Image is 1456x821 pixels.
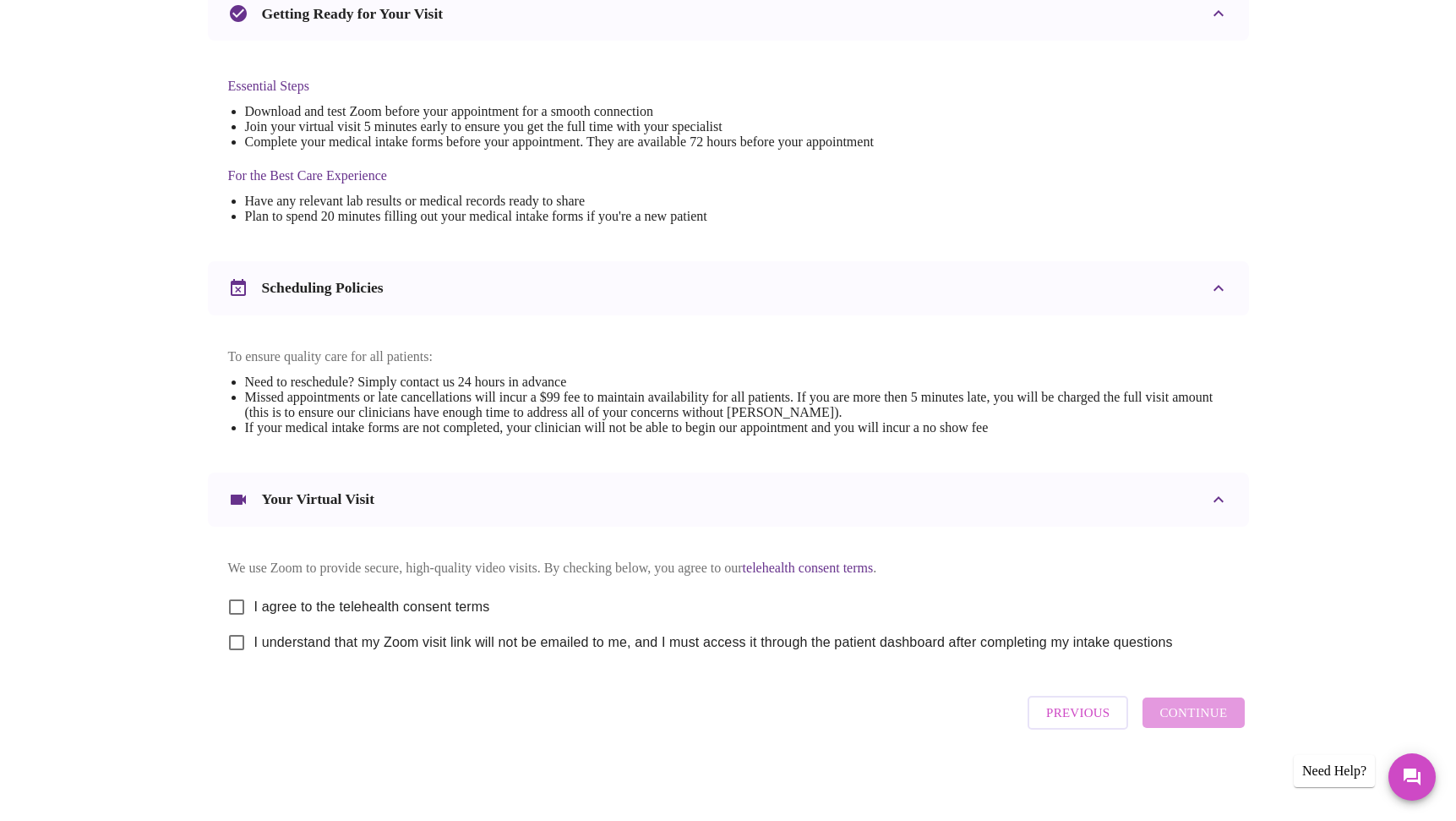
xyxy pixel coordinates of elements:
[245,104,874,119] li: Download and test Zoom before your appointment for a smooth connection
[208,261,1249,315] div: Scheduling Policies
[254,597,490,617] span: I agree to the telehealth consent terms
[245,194,874,209] li: Have any relevant lab results or medical records ready to share
[245,420,1229,435] li: If your medical intake forms are not completed, your clinician will not be able to begin our appo...
[1028,696,1128,730] button: Previous
[1294,755,1375,787] div: Need Help?
[245,390,1229,420] li: Missed appointments or late cancellations will incur a $99 fee to maintain availability for all p...
[228,561,1229,576] p: We use Zoom to provide secure, high-quality video visits. By checking below, you agree to our .
[743,561,874,575] a: telehealth consent terms
[1388,753,1436,801] button: Messages
[245,119,874,134] li: Join your virtual visit 5 minutes early to ensure you get the full time with your specialist
[245,375,1229,390] li: Need to reschedule? Simply contact us 24 hours in advance
[208,473,1249,527] div: Your Virtual Visit
[262,5,444,23] h3: Getting Ready for Your Visit
[262,490,375,508] h3: Your Virtual Visit
[228,79,874,94] h4: Essential Steps
[245,134,874,150] li: Complete your medical intake forms before your appointment. They are available 72 hours before yo...
[228,168,874,183] h4: For the Best Care Experience
[228,349,1229,364] p: To ensure quality care for all patients:
[254,632,1173,653] span: I understand that my Zoom visit link will not be emailed to me, and I must access it through the ...
[1046,702,1110,724] span: Previous
[245,209,874,224] li: Plan to spend 20 minutes filling out your medical intake forms if you're a new patient
[262,279,384,297] h3: Scheduling Policies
